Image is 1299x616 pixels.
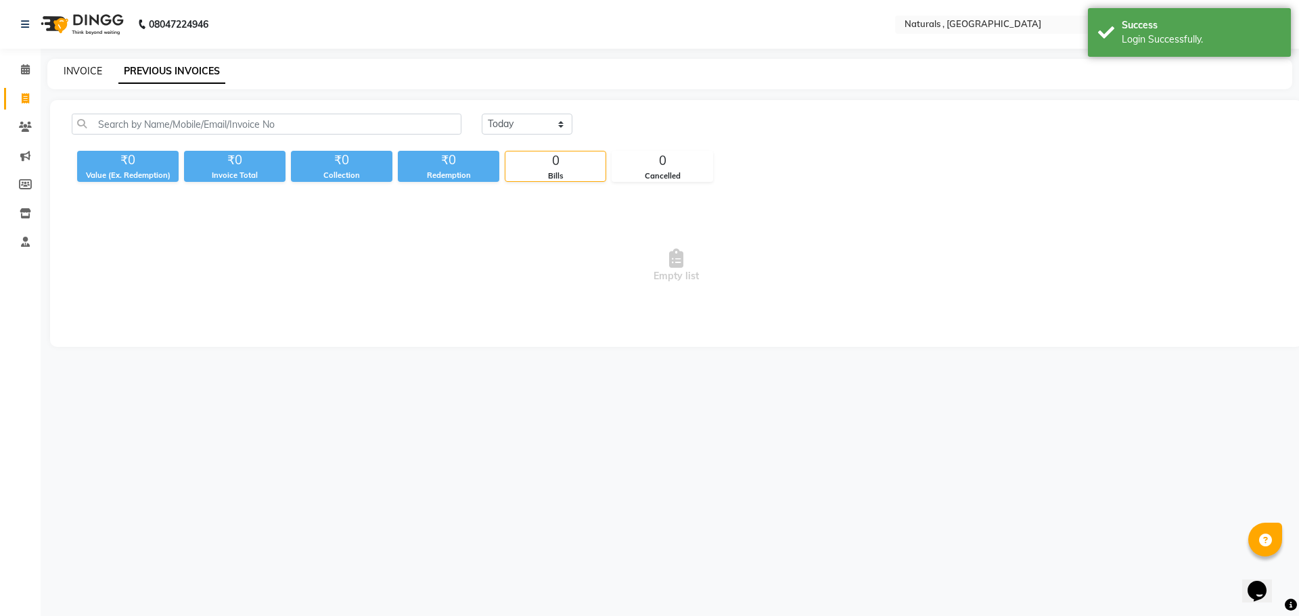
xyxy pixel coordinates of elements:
[398,151,499,170] div: ₹0
[184,170,286,181] div: Invoice Total
[291,151,392,170] div: ₹0
[612,170,712,182] div: Cancelled
[291,170,392,181] div: Collection
[149,5,208,43] b: 08047224946
[505,170,606,182] div: Bills
[72,198,1281,333] span: Empty list
[77,151,179,170] div: ₹0
[184,151,286,170] div: ₹0
[35,5,127,43] img: logo
[72,114,461,135] input: Search by Name/Mobile/Email/Invoice No
[64,65,102,77] a: INVOICE
[505,151,606,170] div: 0
[77,170,179,181] div: Value (Ex. Redemption)
[612,151,712,170] div: 0
[398,170,499,181] div: Redemption
[1122,18,1281,32] div: Success
[118,60,225,84] a: PREVIOUS INVOICES
[1122,32,1281,47] div: Login Successfully.
[1242,562,1285,602] iframe: chat widget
